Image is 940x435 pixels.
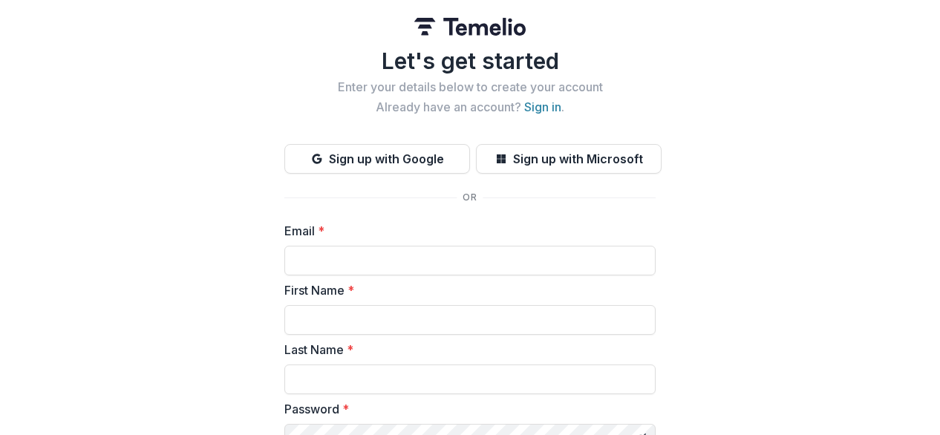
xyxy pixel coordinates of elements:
[524,99,561,114] a: Sign in
[476,144,662,174] button: Sign up with Microsoft
[414,18,526,36] img: Temelio
[284,100,656,114] h2: Already have an account? .
[284,222,647,240] label: Email
[284,48,656,74] h1: Let's get started
[284,341,647,359] label: Last Name
[284,144,470,174] button: Sign up with Google
[284,80,656,94] h2: Enter your details below to create your account
[284,400,647,418] label: Password
[284,281,647,299] label: First Name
